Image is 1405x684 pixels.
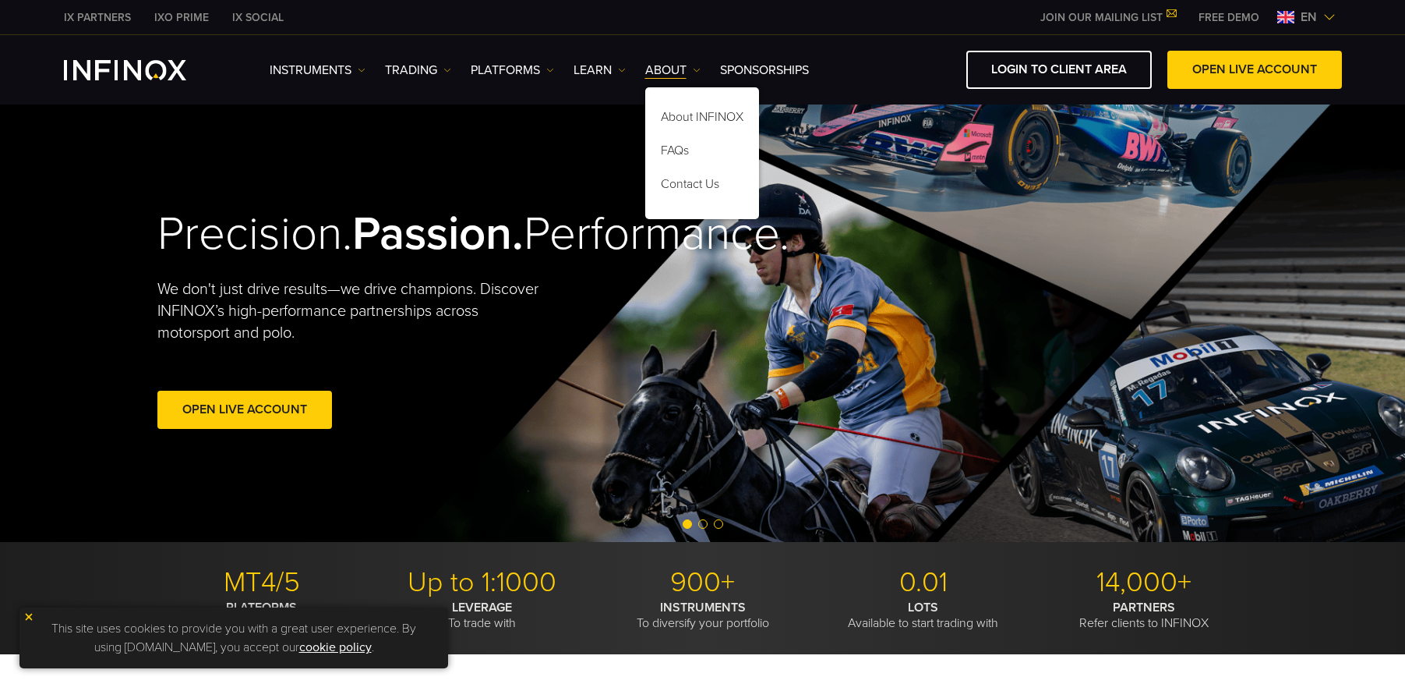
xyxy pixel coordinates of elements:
[645,170,759,204] a: Contact Us
[143,9,221,26] a: INFINOX
[52,9,143,26] a: INFINOX
[1040,600,1248,631] p: Refer clients to INFINOX
[1167,51,1342,89] a: OPEN LIVE ACCOUNT
[378,565,587,600] p: Up to 1:1000
[598,600,807,631] p: To diversify your portfolio
[1294,8,1323,27] span: en
[819,565,1028,600] p: 0.01
[270,61,365,80] a: Instruments
[157,600,366,631] p: With modern trading tools
[645,61,701,80] a: ABOUT
[157,206,648,263] h2: Precision. Performance.
[385,61,451,80] a: TRADING
[966,51,1152,89] a: LOGIN TO CLIENT AREA
[645,136,759,170] a: FAQs
[1040,565,1248,600] p: 14,000+
[27,615,440,661] p: This site uses cookies to provide you with a great user experience. By using [DOMAIN_NAME], you a...
[352,206,524,262] strong: Passion.
[299,640,372,655] a: cookie policy
[157,278,550,344] p: We don't just drive results—we drive champions. Discover INFINOX’s high-performance partnerships ...
[157,391,332,429] a: Open Live Account
[471,61,554,80] a: PLATFORMS
[23,611,34,622] img: yellow close icon
[226,600,297,615] strong: PLATFORMS
[819,600,1028,631] p: Available to start trading with
[645,103,759,136] a: About INFINOX
[720,61,809,80] a: SPONSORSHIPS
[660,600,746,615] strong: INSTRUMENTS
[1029,11,1187,24] a: JOIN OUR MAILING LIST
[698,519,708,529] span: Go to slide 2
[908,600,938,615] strong: LOTS
[1187,9,1271,26] a: INFINOX MENU
[1113,600,1175,615] strong: PARTNERS
[221,9,295,26] a: INFINOX
[598,565,807,600] p: 900+
[452,600,512,615] strong: LEVERAGE
[64,60,223,80] a: INFINOX Logo
[157,565,366,600] p: MT4/5
[683,519,692,529] span: Go to slide 1
[378,600,587,631] p: To trade with
[714,519,723,529] span: Go to slide 3
[574,61,626,80] a: Learn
